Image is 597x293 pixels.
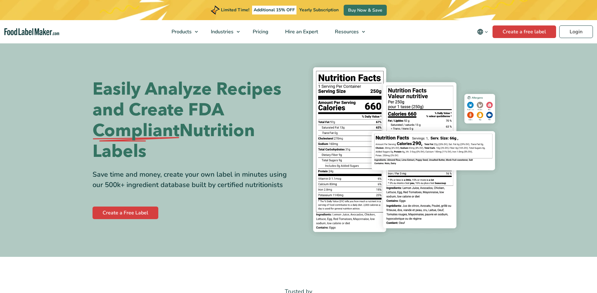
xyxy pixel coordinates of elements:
span: Limited Time! [221,7,249,13]
a: Products [163,20,201,43]
span: Compliant [93,120,179,141]
button: Change language [473,25,493,38]
span: Hire an Expert [283,28,319,35]
div: Save time and money, create your own label in minutes using our 500k+ ingredient database built b... [93,169,294,190]
a: Industries [203,20,243,43]
a: Food Label Maker homepage [4,28,59,36]
a: Resources [327,20,368,43]
a: Create a free label [493,25,556,38]
span: Additional 15% OFF [252,6,296,14]
a: Create a Free Label [93,207,158,219]
span: Industries [209,28,234,35]
a: Login [559,25,593,38]
a: Buy Now & Save [344,5,387,16]
h1: Easily Analyze Recipes and Create FDA Nutrition Labels [93,79,294,162]
span: Yearly Subscription [299,7,339,13]
a: Hire an Expert [277,20,325,43]
span: Products [170,28,192,35]
span: Resources [333,28,359,35]
span: Pricing [251,28,269,35]
a: Pricing [245,20,275,43]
